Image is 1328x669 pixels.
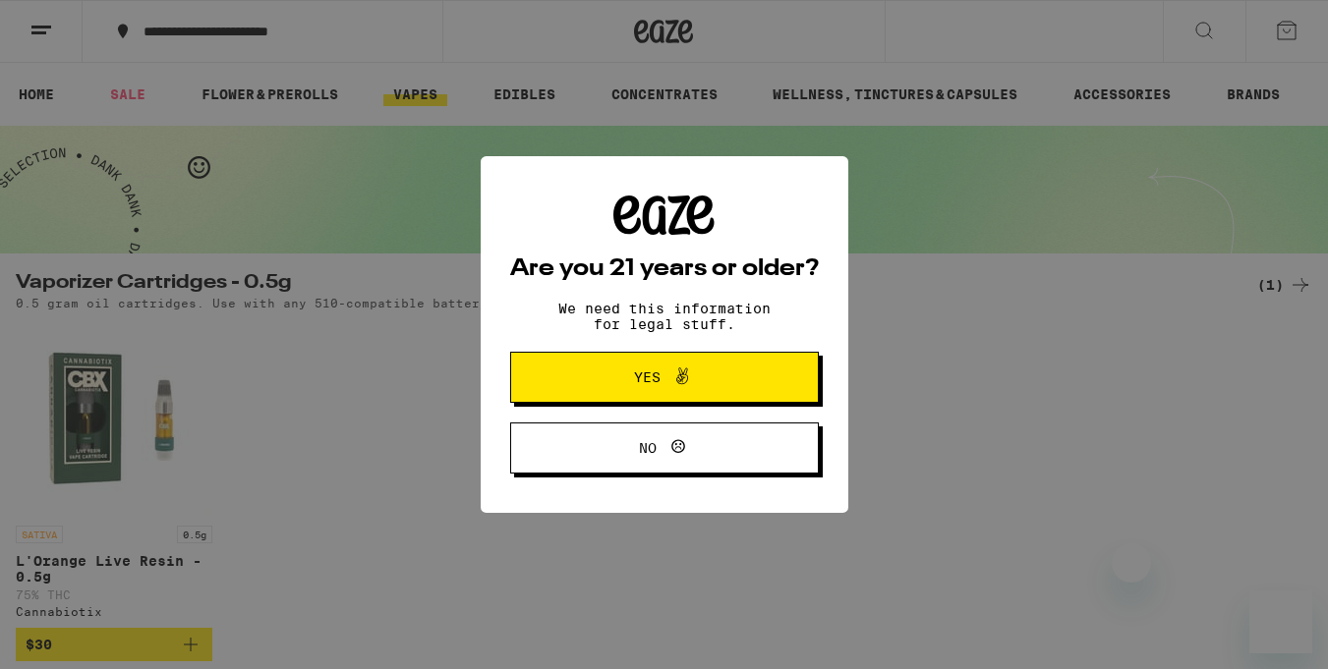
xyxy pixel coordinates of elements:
iframe: Button to launch messaging window [1249,590,1312,653]
button: No [510,422,819,474]
iframe: Close message [1112,543,1151,583]
p: We need this information for legal stuff. [542,301,787,332]
h2: Are you 21 years or older? [510,257,819,281]
span: No [639,441,657,455]
button: Yes [510,352,819,403]
span: Yes [634,370,661,384]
